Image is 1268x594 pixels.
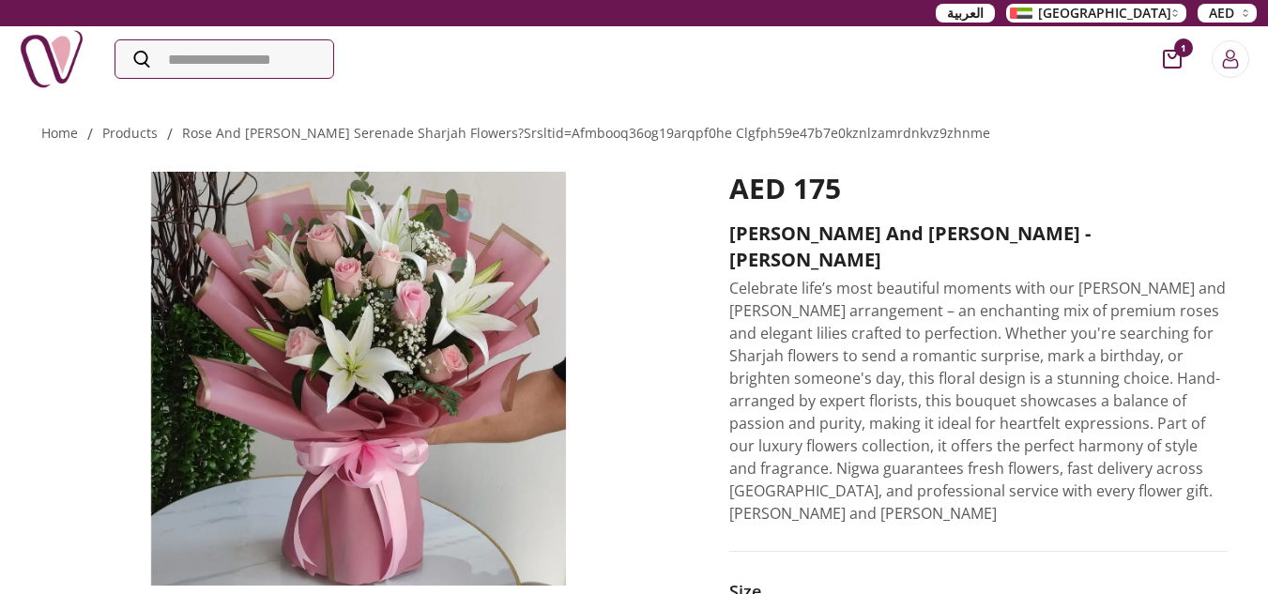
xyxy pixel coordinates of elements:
a: Home [41,124,78,142]
li: / [167,123,173,145]
a: products [102,124,158,142]
button: AED [1198,4,1257,23]
button: [GEOGRAPHIC_DATA] [1006,4,1186,23]
span: 1 [1174,38,1193,57]
span: AED 175 [729,169,841,207]
button: Login [1212,40,1249,78]
span: [GEOGRAPHIC_DATA] [1038,4,1171,23]
img: Nigwa-uae-gifts [19,26,84,92]
span: العربية [947,4,984,23]
a: rose and [PERSON_NAME] serenade sharjah flowers?srsltid=afmbooq36og19arqpf0he clgfph59e47b7e0kznl... [182,124,990,142]
img: Rose and Lily Serenade - sharjah flowers Sharjah Flowers – Sharjah Flowers for Every Occasion – D... [41,172,677,586]
li: / [87,123,93,145]
h2: [PERSON_NAME] and [PERSON_NAME] - [PERSON_NAME] [729,221,1228,273]
input: Search [115,40,333,78]
img: Arabic_dztd3n.png [1010,8,1032,19]
span: AED [1209,4,1234,23]
p: Celebrate life’s most beautiful moments with our [PERSON_NAME] and [PERSON_NAME] arrangement – an... [729,277,1228,525]
button: cart-button [1163,50,1182,69]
